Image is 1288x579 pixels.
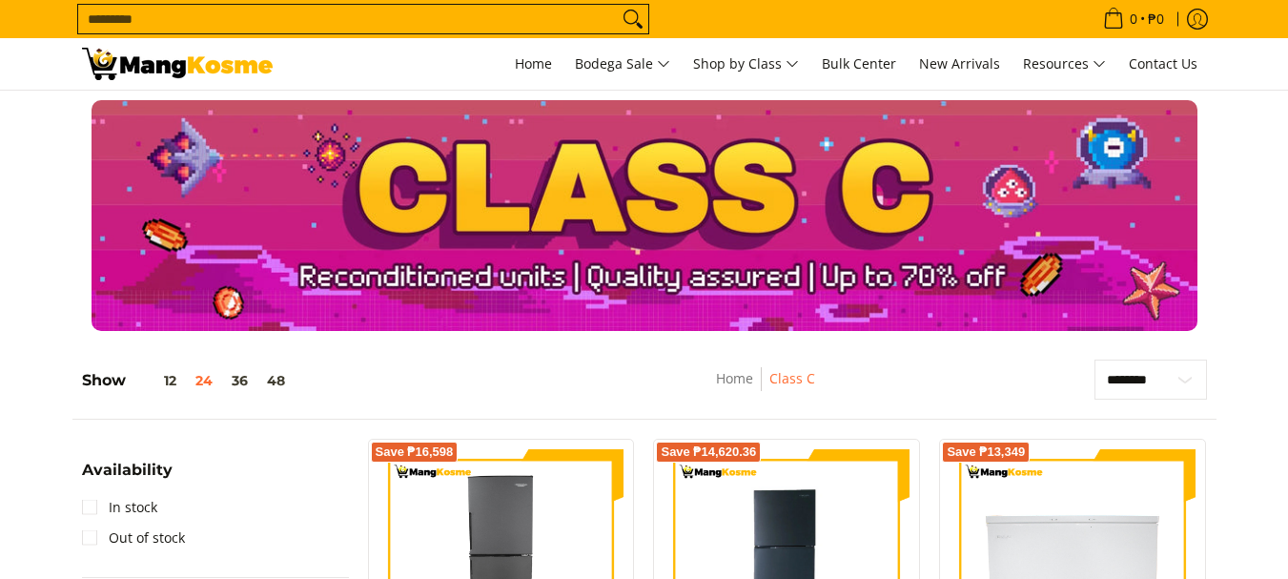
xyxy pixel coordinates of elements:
[82,463,173,492] summary: Open
[257,373,295,388] button: 48
[82,463,173,478] span: Availability
[822,54,896,72] span: Bulk Center
[222,373,257,388] button: 36
[599,367,932,410] nav: Breadcrumbs
[1145,12,1167,26] span: ₱0
[769,369,815,387] a: Class C
[186,373,222,388] button: 24
[1097,9,1170,30] span: •
[1119,38,1207,90] a: Contact Us
[82,371,295,390] h5: Show
[515,54,552,72] span: Home
[1023,52,1106,76] span: Resources
[910,38,1010,90] a: New Arrivals
[1127,12,1140,26] span: 0
[812,38,906,90] a: Bulk Center
[292,38,1207,90] nav: Main Menu
[1013,38,1115,90] a: Resources
[82,523,185,553] a: Out of stock
[716,369,753,387] a: Home
[565,38,680,90] a: Bodega Sale
[618,5,648,33] button: Search
[661,446,756,458] span: Save ₱14,620.36
[82,492,157,523] a: In stock
[684,38,808,90] a: Shop by Class
[947,446,1025,458] span: Save ₱13,349
[82,48,273,80] img: Class C Home &amp; Business Appliances: Up to 70% Off l Mang Kosme
[1129,54,1197,72] span: Contact Us
[505,38,562,90] a: Home
[376,446,454,458] span: Save ₱16,598
[126,373,186,388] button: 12
[693,52,799,76] span: Shop by Class
[575,52,670,76] span: Bodega Sale
[919,54,1000,72] span: New Arrivals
